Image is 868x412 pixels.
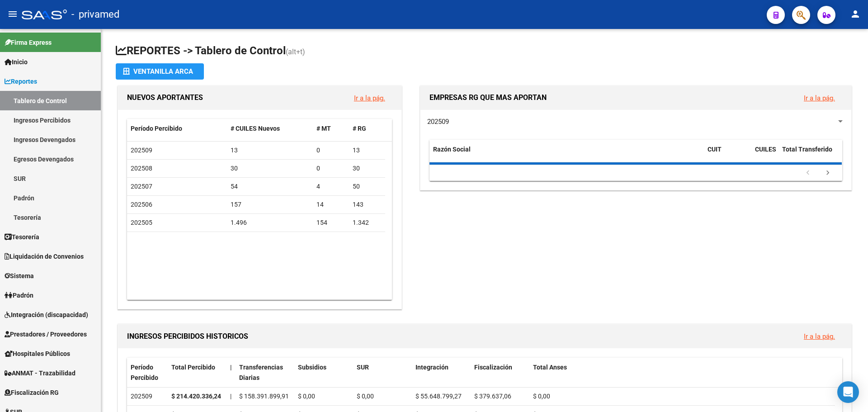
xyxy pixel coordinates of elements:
span: Firma Express [5,38,52,47]
span: - privamed [71,5,119,24]
span: $ 0,00 [357,393,374,400]
div: 13 [231,145,310,156]
span: Integración (discapacidad) [5,310,88,320]
span: 202505 [131,219,152,226]
datatable-header-cell: SUR [353,358,412,388]
div: 1.342 [353,218,382,228]
span: # MT [316,125,331,132]
datatable-header-cell: # RG [349,119,385,138]
div: 54 [231,181,310,192]
span: $ 0,00 [533,393,550,400]
span: Total Transferido [782,146,832,153]
a: Ir a la pág. [804,332,835,341]
span: $ 379.637,06 [474,393,511,400]
span: | [230,393,231,400]
datatable-header-cell: Total Percibido [168,358,226,388]
datatable-header-cell: CUILES [751,140,778,170]
span: # CUILES Nuevos [231,125,280,132]
div: Ventanilla ARCA [123,63,197,80]
div: 202509 [131,391,164,402]
button: Ventanilla ARCA [116,63,204,80]
span: $ 0,00 [298,393,315,400]
span: (alt+t) [286,47,305,56]
datatable-header-cell: Integración [412,358,471,388]
span: CUILES [755,146,776,153]
div: 0 [316,145,345,156]
span: 202509 [427,118,449,126]
h1: REPORTES -> Tablero de Control [116,43,854,59]
span: EMPRESAS RG QUE MAS APORTAN [429,93,547,102]
span: 202509 [131,147,152,154]
span: Integración [415,364,448,371]
span: | [230,364,232,371]
span: $ 158.391.899,91 [239,393,289,400]
span: Liquidación de Convenios [5,251,84,261]
div: 50 [353,181,382,192]
span: Total Percibido [171,364,215,371]
span: Reportes [5,76,37,86]
span: INGRESOS PERCIBIDOS HISTORICOS [127,332,248,341]
span: Período Percibido [131,125,182,132]
span: Fiscalización [474,364,512,371]
span: Padrón [5,290,33,300]
span: Transferencias Diarias [239,364,283,381]
span: Inicio [5,57,28,67]
span: Sistema [5,271,34,281]
span: $ 55.648.799,27 [415,393,462,400]
a: Ir a la pág. [804,94,835,102]
a: Ir a la pág. [354,94,385,102]
span: 202508 [131,165,152,172]
button: Ir a la pág. [797,328,842,345]
div: 1.496 [231,218,310,228]
span: Período Percibido [131,364,158,381]
datatable-header-cell: Total Transferido [778,140,842,170]
div: 30 [231,163,310,174]
span: Prestadores / Proveedores [5,329,87,339]
datatable-header-cell: CUIT [704,140,751,170]
datatable-header-cell: # MT [313,119,349,138]
span: SUR [357,364,369,371]
strong: $ 214.420.336,24 [171,393,221,400]
div: 0 [316,163,345,174]
mat-icon: menu [7,9,18,19]
div: Open Intercom Messenger [837,381,859,403]
span: Fiscalización RG [5,388,59,398]
span: # RG [353,125,366,132]
button: Ir a la pág. [347,90,392,106]
datatable-header-cell: Fiscalización [471,358,529,388]
datatable-header-cell: Transferencias Diarias [236,358,294,388]
datatable-header-cell: Período Percibido [127,119,227,138]
span: Subsidios [298,364,326,371]
a: go to previous page [799,168,816,178]
span: 202506 [131,201,152,208]
span: Total Anses [533,364,567,371]
span: 202507 [131,183,152,190]
span: CUIT [708,146,722,153]
div: 154 [316,218,345,228]
button: Ir a la pág. [797,90,842,106]
datatable-header-cell: Razón Social [429,140,704,170]
datatable-header-cell: Total Anses [529,358,835,388]
span: NUEVOS APORTANTES [127,93,203,102]
div: 13 [353,145,382,156]
span: Hospitales Públicos [5,349,70,359]
div: 4 [316,181,345,192]
datatable-header-cell: Subsidios [294,358,353,388]
datatable-header-cell: # CUILES Nuevos [227,119,313,138]
a: go to next page [819,168,836,178]
div: 143 [353,199,382,210]
div: 30 [353,163,382,174]
div: 157 [231,199,310,210]
datatable-header-cell: | [226,358,236,388]
div: 14 [316,199,345,210]
mat-icon: person [850,9,861,19]
span: ANMAT - Trazabilidad [5,368,75,378]
span: Razón Social [433,146,471,153]
span: Tesorería [5,232,39,242]
datatable-header-cell: Período Percibido [127,358,168,388]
